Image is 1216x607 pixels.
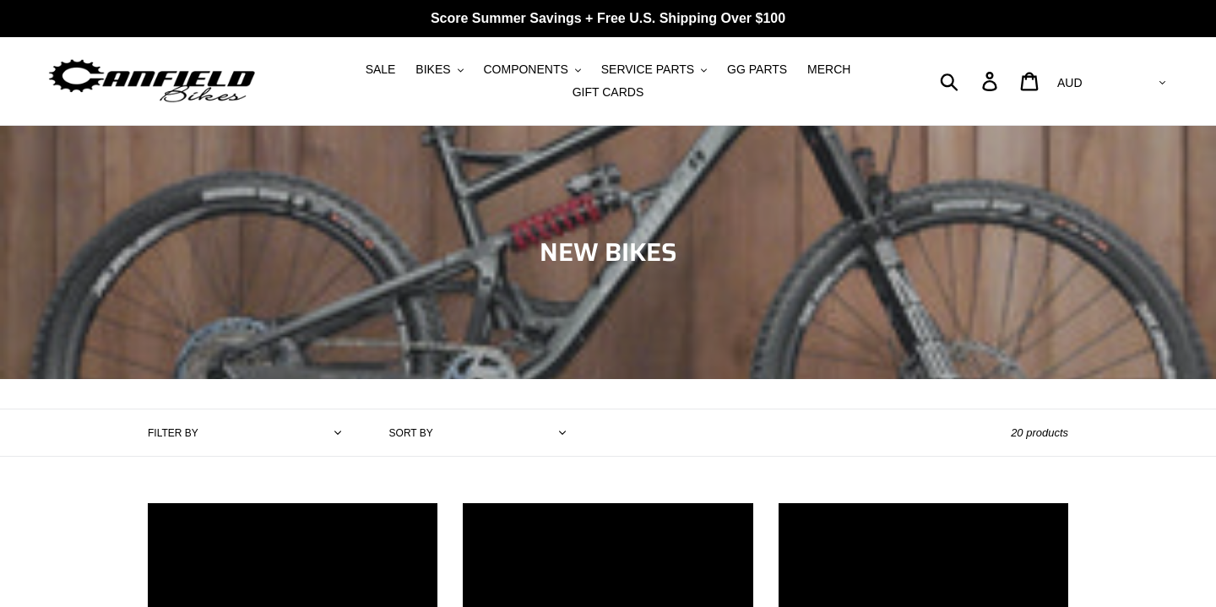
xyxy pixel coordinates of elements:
button: BIKES [407,58,471,81]
input: Search [949,62,992,100]
span: GIFT CARDS [573,85,644,100]
a: SALE [357,58,404,81]
a: MERCH [799,58,859,81]
a: GG PARTS [719,58,795,81]
span: GG PARTS [727,62,787,77]
a: GIFT CARDS [564,81,653,104]
button: COMPONENTS [475,58,589,81]
span: SERVICE PARTS [601,62,694,77]
span: SALE [366,62,396,77]
label: Sort by [389,425,433,441]
span: COMPONENTS [483,62,567,77]
span: BIKES [415,62,450,77]
img: Canfield Bikes [46,55,258,108]
button: SERVICE PARTS [593,58,715,81]
label: Filter by [148,425,198,441]
span: NEW BIKES [540,232,677,272]
span: 20 products [1011,426,1068,439]
span: MERCH [807,62,850,77]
